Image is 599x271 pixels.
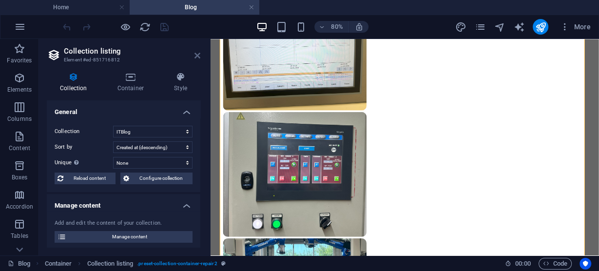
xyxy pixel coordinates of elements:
i: Navigator [494,21,505,33]
label: Sort by [55,141,113,153]
button: More [556,19,595,35]
i: This element is a customizable preset [221,261,226,266]
i: On resize automatically adjust zoom level to fit chosen device. [354,22,363,31]
h4: Manage content [47,194,200,212]
p: Tables [11,232,28,240]
button: navigator [494,21,505,33]
button: Code [539,258,572,270]
p: Elements [7,86,32,94]
a: Click to cancel selection. Double-click to open Pages [8,258,30,270]
span: . preset-collection-container-repair2 [137,258,217,270]
h4: Collection [47,72,104,93]
h4: Style [161,72,200,93]
label: Unique [55,157,113,169]
button: Usercentrics [580,258,591,270]
p: Favorites [7,57,32,64]
button: design [455,21,466,33]
button: publish [533,19,548,35]
p: Boxes [12,174,28,181]
h6: 80% [329,21,345,33]
p: Content [9,144,30,152]
button: reload [139,21,151,33]
span: Manage content [69,231,190,243]
button: Reload content [55,173,116,184]
span: : [522,260,523,267]
button: 80% [314,21,349,33]
label: Collection [55,126,113,137]
button: Configure collection [120,173,193,184]
button: text_generator [513,21,525,33]
h4: General [47,100,200,118]
span: Reload content [66,173,113,184]
h3: Element #ed-851716812 [64,56,181,64]
h2: Collection listing [64,47,200,56]
h6: Session time [505,258,531,270]
span: More [560,22,591,32]
span: Code [543,258,567,270]
p: Columns [7,115,32,123]
nav: breadcrumb [45,258,226,270]
span: Click to select. Double-click to edit [45,258,72,270]
span: 00 00 [515,258,530,270]
i: AI Writer [513,21,524,33]
h4: Container [104,72,161,93]
i: Publish [535,21,546,33]
i: Pages (Ctrl+Alt+S) [474,21,485,33]
div: Add and edit the content of your collection. [55,219,193,228]
h4: Blog [130,2,259,13]
span: Click to select. Double-click to edit [87,258,134,270]
span: Configure collection [132,173,190,184]
p: Accordion [6,203,33,211]
button: Manage content [55,231,193,243]
button: pages [474,21,486,33]
i: Design (Ctrl+Alt+Y) [455,21,466,33]
i: Reload page [139,21,151,33]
